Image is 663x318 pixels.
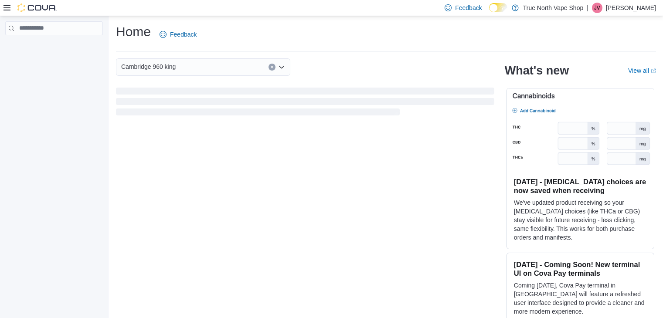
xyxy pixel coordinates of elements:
h2: What's new [505,64,569,78]
svg: External link [651,68,656,74]
nav: Complex example [5,37,103,58]
a: Feedback [156,26,200,43]
span: JV [594,3,600,13]
span: Feedback [455,3,482,12]
div: Jessica Vape [592,3,602,13]
img: Cova [17,3,57,12]
h3: [DATE] - Coming Soon! New terminal UI on Cova Pay terminals [514,260,647,277]
a: View allExternal link [628,67,656,74]
h1: Home [116,23,151,41]
button: Clear input [269,64,275,71]
input: Dark Mode [489,3,507,12]
p: | [587,3,588,13]
span: Loading [116,89,494,117]
span: Cambridge 960 king [121,61,176,72]
p: True North Vape Shop [523,3,584,13]
span: Feedback [170,30,197,39]
button: Open list of options [278,64,285,71]
h3: [DATE] - [MEDICAL_DATA] choices are now saved when receiving [514,177,647,195]
p: Coming [DATE], Cova Pay terminal in [GEOGRAPHIC_DATA] will feature a refreshed user interface des... [514,281,647,316]
p: We've updated product receiving so your [MEDICAL_DATA] choices (like THCa or CBG) stay visible fo... [514,198,647,242]
p: [PERSON_NAME] [606,3,656,13]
